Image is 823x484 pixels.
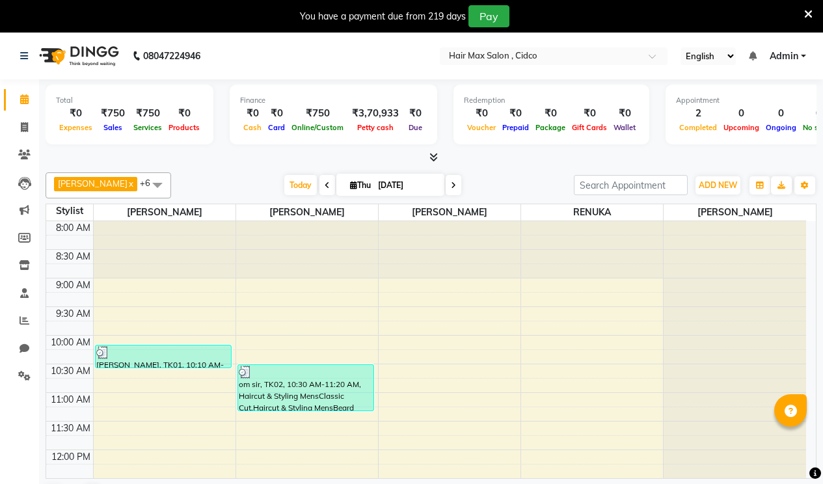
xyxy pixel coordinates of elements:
[695,176,740,195] button: ADD NEW
[405,123,425,132] span: Due
[265,106,288,121] div: ₹0
[699,180,737,190] span: ADD NEW
[762,106,800,121] div: 0
[265,123,288,132] span: Card
[664,204,806,221] span: [PERSON_NAME]
[354,123,397,132] span: Petty cash
[532,106,569,121] div: ₹0
[521,204,663,221] span: RENUKA
[96,345,232,368] div: [PERSON_NAME], TK01, 10:10 AM-10:35 AM, HAIR WASH WITH CONDITIONER L'OREALMedium
[464,95,639,106] div: Redemption
[610,106,639,121] div: ₹0
[130,106,165,121] div: ₹750
[240,123,265,132] span: Cash
[143,38,200,74] b: 08047224946
[53,221,93,235] div: 8:00 AM
[240,95,427,106] div: Finance
[48,336,93,349] div: 10:00 AM
[770,49,798,63] span: Admin
[238,365,374,410] div: om sir, TK02, 10:30 AM-11:20 AM, Haircut & Styling MensClassic Cut,Haircut & Styling MensBeard Shape
[130,123,165,132] span: Services
[236,204,378,221] span: [PERSON_NAME]
[288,106,347,121] div: ₹750
[56,95,203,106] div: Total
[379,204,520,221] span: [PERSON_NAME]
[569,123,610,132] span: Gift Cards
[94,204,236,221] span: [PERSON_NAME]
[404,106,427,121] div: ₹0
[574,175,688,195] input: Search Appointment
[720,106,762,121] div: 0
[48,422,93,435] div: 11:30 AM
[56,123,96,132] span: Expenses
[240,106,265,121] div: ₹0
[610,123,639,132] span: Wallet
[499,123,532,132] span: Prepaid
[499,106,532,121] div: ₹0
[33,38,122,74] img: logo
[46,204,93,218] div: Stylist
[532,123,569,132] span: Package
[464,106,499,121] div: ₹0
[100,123,126,132] span: Sales
[56,106,96,121] div: ₹0
[347,180,374,190] span: Thu
[128,178,133,189] a: x
[53,250,93,263] div: 8:30 AM
[720,123,762,132] span: Upcoming
[165,106,203,121] div: ₹0
[676,123,720,132] span: Completed
[288,123,347,132] span: Online/Custom
[374,176,439,195] input: 2025-09-04
[569,106,610,121] div: ₹0
[140,178,160,188] span: +6
[49,450,93,464] div: 12:00 PM
[762,123,800,132] span: Ongoing
[768,432,810,471] iframe: chat widget
[48,393,93,407] div: 11:00 AM
[468,5,509,27] button: Pay
[53,278,93,292] div: 9:00 AM
[347,106,404,121] div: ₹3,70,933
[96,106,130,121] div: ₹750
[300,10,466,23] div: You have a payment due from 219 days
[464,123,499,132] span: Voucher
[58,178,128,189] span: [PERSON_NAME]
[48,364,93,378] div: 10:30 AM
[676,106,720,121] div: 2
[284,175,317,195] span: Today
[165,123,203,132] span: Products
[53,307,93,321] div: 9:30 AM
